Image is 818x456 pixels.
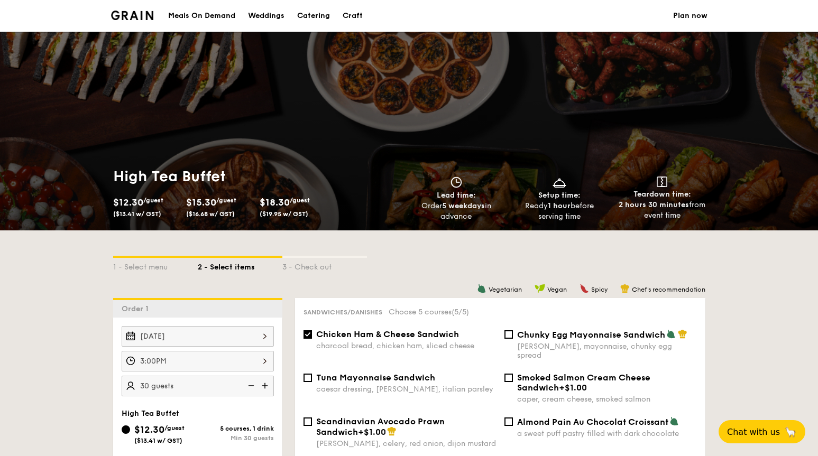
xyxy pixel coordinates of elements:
span: Chunky Egg Mayonnaise Sandwich [517,330,665,340]
input: Chunky Egg Mayonnaise Sandwich[PERSON_NAME], mayonnaise, chunky egg spread [504,330,513,339]
span: Teardown time: [633,190,691,199]
img: icon-dish.430c3a2e.svg [552,176,567,188]
a: Logotype [111,11,154,20]
span: /guest [216,197,236,204]
div: a sweet puff pastry filled with dark chocolate [517,429,697,438]
div: 2 - Select items [198,258,282,273]
span: Vegetarian [489,286,522,293]
span: Chef's recommendation [632,286,705,293]
div: [PERSON_NAME], mayonnaise, chunky egg spread [517,342,697,360]
input: $12.30/guest($13.41 w/ GST)5 courses, 1 drinkMin 30 guests [122,425,130,434]
span: Sandwiches/Danishes [304,309,382,316]
span: Setup time: [538,191,581,200]
span: ($13.41 w/ GST) [113,210,161,218]
span: (5/5) [452,308,469,317]
div: 3 - Check out [282,258,367,273]
img: icon-teardown.65201eee.svg [657,176,667,187]
input: Scandinavian Avocado Prawn Sandwich+$1.00[PERSON_NAME], celery, red onion, dijon mustard [304,417,312,426]
strong: 2 hours 30 minutes [619,200,689,209]
span: Scandinavian Avocado Prawn Sandwich [316,416,445,437]
input: Almond Pain Au Chocolat Croissanta sweet puff pastry filled with dark chocolate [504,417,513,426]
div: [PERSON_NAME], celery, red onion, dijon mustard [316,439,496,448]
input: Tuna Mayonnaise Sandwichcaesar dressing, [PERSON_NAME], italian parsley [304,374,312,382]
span: Chat with us [727,427,780,437]
span: Tuna Mayonnaise Sandwich [316,373,435,383]
div: 5 courses, 1 drink [198,425,274,432]
span: +$1.00 [559,383,587,393]
span: Smoked Salmon Cream Cheese Sandwich [517,373,650,393]
span: $18.30 [260,197,290,208]
strong: 5 weekdays [442,201,485,210]
button: Chat with us🦙 [719,420,805,443]
img: icon-reduce.1d2dbef1.svg [242,376,258,396]
input: Number of guests [122,376,274,396]
span: /guest [290,197,310,204]
span: 🦙 [784,426,797,438]
span: Vegan [547,286,567,293]
span: /guest [143,197,163,204]
div: caesar dressing, [PERSON_NAME], italian parsley [316,385,496,394]
img: icon-chef-hat.a58ddaea.svg [387,426,397,436]
div: Ready before serving time [512,201,606,222]
span: Order 1 [122,304,153,313]
img: icon-vegetarian.fe4039eb.svg [669,416,679,426]
strong: 1 hour [548,201,571,210]
div: Order in advance [409,201,504,222]
span: $12.30 [113,197,143,208]
span: $15.30 [186,197,216,208]
span: Lead time: [437,191,476,200]
h1: High Tea Buffet [113,167,405,186]
input: Smoked Salmon Cream Cheese Sandwich+$1.00caper, cream cheese, smoked salmon [504,374,513,382]
img: icon-spicy.37a8142b.svg [580,284,589,293]
span: Spicy [591,286,608,293]
div: charcoal bread, chicken ham, sliced cheese [316,341,496,350]
input: Event date [122,326,274,347]
span: ($13.41 w/ GST) [134,437,182,444]
img: icon-chef-hat.a58ddaea.svg [678,329,687,339]
img: icon-add.58712e84.svg [258,376,274,396]
span: Chicken Ham & Cheese Sandwich [316,329,459,339]
span: Choose 5 courses [389,308,469,317]
span: +$1.00 [358,427,386,437]
input: Chicken Ham & Cheese Sandwichcharcoal bread, chicken ham, sliced cheese [304,330,312,339]
div: Min 30 guests [198,434,274,442]
img: Grain [111,11,154,20]
img: icon-vegan.f8ff3823.svg [535,284,545,293]
div: 1 - Select menu [113,258,198,273]
div: caper, cream cheese, smoked salmon [517,395,697,404]
img: icon-vegetarian.fe4039eb.svg [477,284,486,293]
div: from event time [615,200,710,221]
span: High Tea Buffet [122,409,179,418]
img: icon-vegetarian.fe4039eb.svg [666,329,676,339]
img: icon-clock.2db775ea.svg [448,176,464,188]
span: ($19.95 w/ GST) [260,210,308,218]
img: icon-chef-hat.a58ddaea.svg [620,284,630,293]
span: ($16.68 w/ GST) [186,210,235,218]
span: $12.30 [134,424,164,435]
input: Event time [122,351,274,371]
span: Almond Pain Au Chocolat Croissant [517,417,668,427]
span: /guest [164,424,185,432]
